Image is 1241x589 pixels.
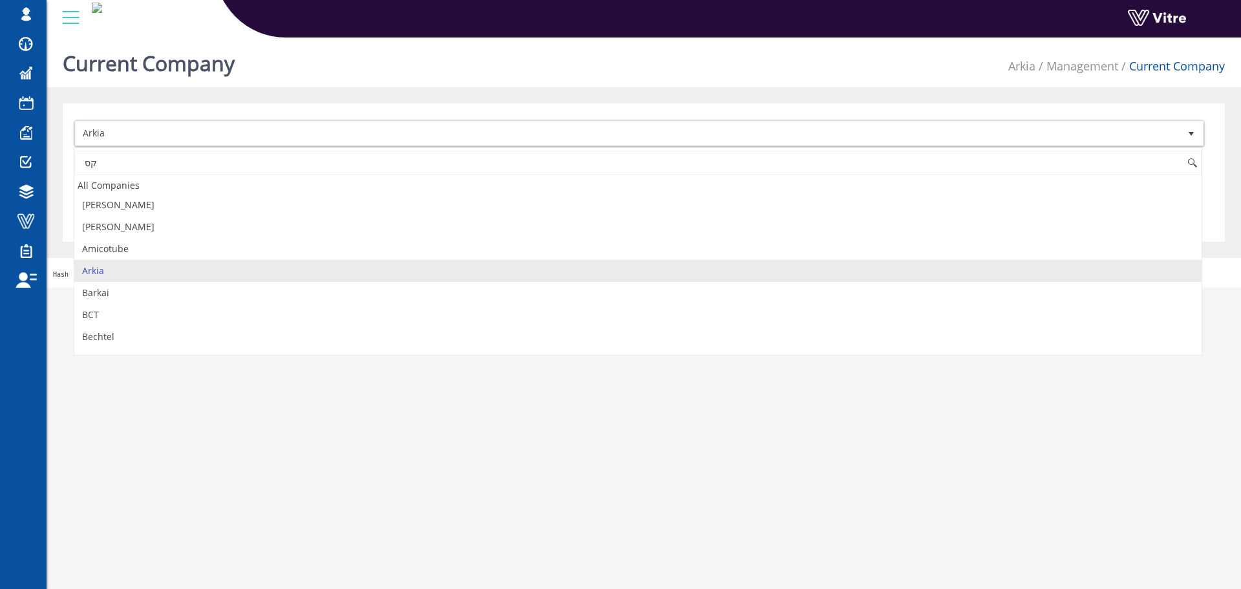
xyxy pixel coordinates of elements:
[92,3,102,13] img: b7f99000-ab88-4b49-b0b1-70542da0812b.jpeg
[1008,58,1035,74] a: Arkia
[74,194,1202,216] li: [PERSON_NAME]
[1118,58,1225,75] li: Current Company
[74,326,1202,348] li: Bechtel
[53,271,298,278] span: Hash '8b749f7' Date '[DATE] 13:30:34 +0000' Branch 'Production'
[74,216,1202,238] li: [PERSON_NAME]
[76,122,1180,145] span: Arkia
[74,177,1202,194] div: All Companies
[74,348,1202,370] li: BOI
[74,282,1202,304] li: Barkai
[74,238,1202,260] li: Amicotube
[1180,122,1203,145] span: select
[74,260,1202,282] li: Arkia
[1035,58,1118,75] li: Management
[63,32,235,87] h1: Current Company
[74,304,1202,326] li: BCT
